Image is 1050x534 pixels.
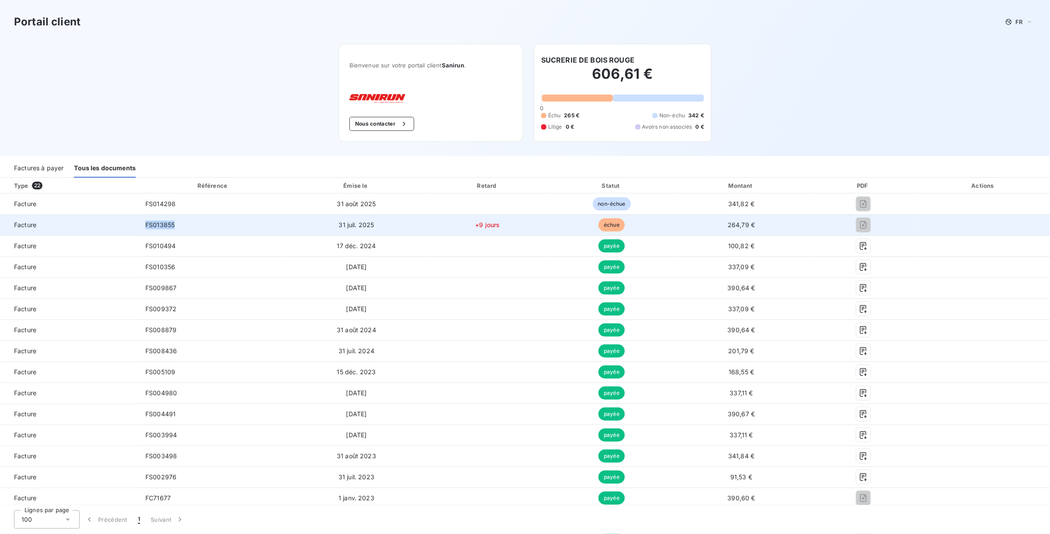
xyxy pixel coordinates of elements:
[729,347,754,355] span: 201,79 €
[548,123,562,131] span: Litige
[145,221,175,228] span: FS013855
[145,200,176,207] span: FS014298
[566,123,574,131] span: 0 €
[7,389,131,397] span: Facture
[349,94,405,103] img: Company logo
[728,410,755,418] span: 390,67 €
[346,389,367,397] span: [DATE]
[346,410,367,418] span: [DATE]
[688,112,704,119] span: 342 €
[7,221,131,229] span: Facture
[145,368,175,376] span: FS005109
[145,452,177,460] span: FS003498
[426,181,549,190] div: Retard
[338,473,374,481] span: 31 juil. 2023
[145,494,171,502] span: FC71677
[337,242,376,249] span: 17 déc. 2024
[7,284,131,292] span: Facture
[7,326,131,334] span: Facture
[145,410,176,418] span: FS004491
[145,305,176,313] span: FS009372
[728,326,755,334] span: 390,64 €
[7,200,131,208] span: Facture
[728,221,755,228] span: 264,79 €
[552,181,671,190] div: Statut
[145,242,176,249] span: FS010494
[7,473,131,481] span: Facture
[728,200,754,207] span: 341,82 €
[730,431,753,439] span: 337,11 €
[145,284,176,292] span: FS009867
[642,123,692,131] span: Avoirs non associés
[337,368,376,376] span: 15 déc. 2023
[593,197,631,211] span: non-échue
[442,62,464,69] span: Sanirun
[337,326,376,334] span: 31 août 2024
[599,429,625,442] span: payée
[675,181,808,190] div: Montant
[728,452,754,460] span: 341,84 €
[599,344,625,358] span: payée
[346,431,367,439] span: [DATE]
[7,452,131,460] span: Facture
[145,510,190,529] button: Suivant
[7,368,131,376] span: Facture
[145,431,177,439] span: FS003994
[811,181,916,190] div: PDF
[138,515,140,524] span: 1
[7,263,131,271] span: Facture
[74,159,136,178] div: Tous les documents
[32,182,42,190] span: 22
[337,452,376,460] span: 31 août 2023
[541,55,634,65] h6: SUCRERIE DE BOIS ROUGE
[7,431,131,439] span: Facture
[21,515,32,524] span: 100
[599,386,625,400] span: payée
[133,510,145,529] button: 1
[145,473,176,481] span: FS002976
[7,410,131,418] span: Facture
[659,112,685,119] span: Non-échu
[346,284,367,292] span: [DATE]
[14,159,63,178] div: Factures à payer
[346,263,367,271] span: [DATE]
[730,389,753,397] span: 337,11 €
[599,492,625,505] span: payée
[599,450,625,463] span: payée
[541,65,704,91] h2: 606,61 €
[728,494,755,502] span: 390,60 €
[599,302,625,316] span: payée
[599,218,625,232] span: échue
[7,347,131,355] span: Facture
[730,473,752,481] span: 91,53 €
[290,181,423,190] div: Émise le
[599,281,625,295] span: payée
[80,510,133,529] button: Précédent
[197,182,227,189] div: Référence
[14,14,81,30] h3: Portail client
[339,221,374,228] span: 31 juil. 2025
[145,347,177,355] span: FS008436
[9,181,137,190] div: Type
[919,181,1048,190] div: Actions
[599,408,625,421] span: payée
[476,221,500,228] span: +9 jours
[337,200,376,207] span: 31 août 2025
[1016,18,1023,25] span: FR
[145,263,175,271] span: FS010356
[599,471,625,484] span: payée
[564,112,580,119] span: 265 €
[346,305,367,313] span: [DATE]
[7,305,131,313] span: Facture
[338,494,374,502] span: 1 janv. 2023
[145,389,177,397] span: FS004980
[728,242,754,249] span: 100,82 €
[7,494,131,502] span: Facture
[599,239,625,253] span: payée
[729,368,754,376] span: 168,55 €
[696,123,704,131] span: 0 €
[540,105,543,112] span: 0
[728,263,754,271] span: 337,09 €
[7,242,131,250] span: Facture
[338,347,374,355] span: 31 juil. 2024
